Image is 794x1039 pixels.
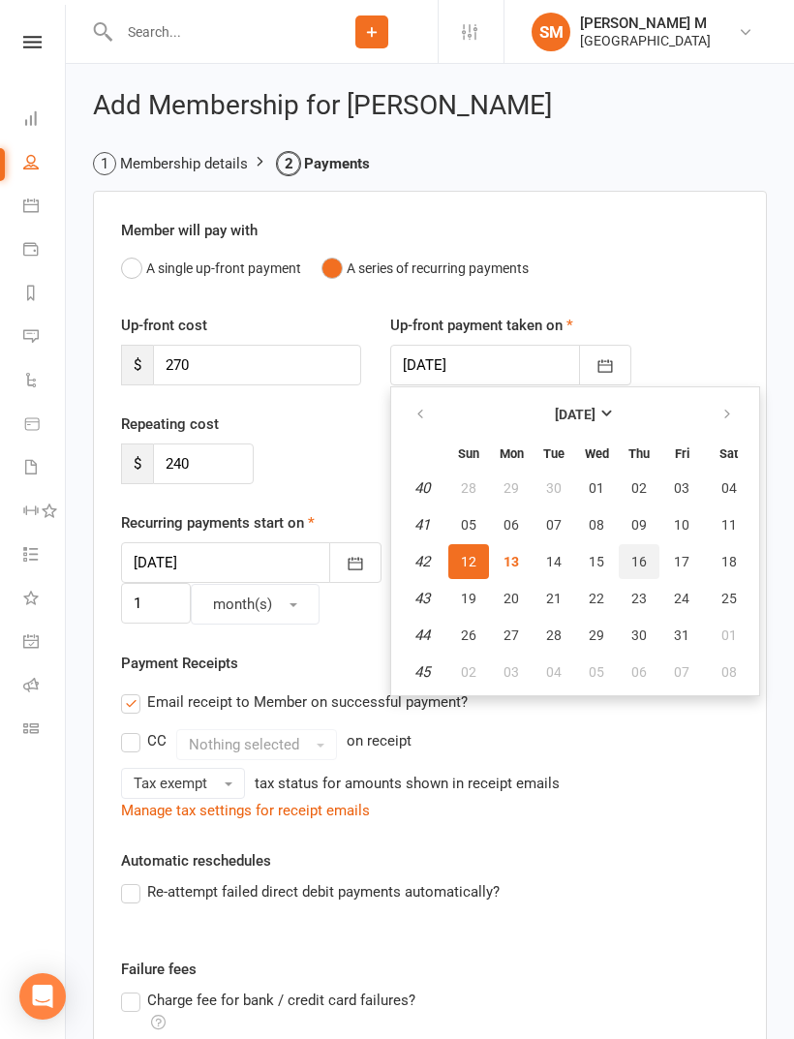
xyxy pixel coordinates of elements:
label: Automatic reschedules [121,849,271,872]
span: Charge fee for bank / credit card failures? [147,989,415,1009]
span: 07 [546,517,562,533]
button: 27 [491,618,532,653]
div: SM [532,13,570,51]
button: 23 [619,581,659,616]
button: 19 [448,581,489,616]
li: Membership details [93,152,248,175]
button: A single up-front payment [121,250,301,287]
button: A series of recurring payments [321,250,529,287]
button: 18 [704,544,753,579]
label: Up-front cost [121,314,207,337]
em: 43 [414,590,430,607]
span: 30 [631,627,647,643]
span: 17 [674,554,689,569]
small: Sunday [458,446,479,461]
div: CC [147,729,167,749]
span: 10 [674,517,689,533]
button: 04 [534,655,574,689]
span: 22 [589,591,604,606]
span: 29 [589,627,604,643]
a: Dashboard [23,99,67,142]
button: 17 [661,544,702,579]
span: 03 [674,480,689,496]
span: $ [121,443,153,484]
label: Re-attempt failed direct debit payments automatically? [121,880,500,903]
span: 29 [504,480,519,496]
a: Reports [23,273,67,317]
a: People [23,142,67,186]
em: 41 [414,516,430,534]
button: 03 [491,655,532,689]
label: Payment Receipts [121,652,238,675]
em: 45 [414,663,430,681]
div: Open Intercom Messenger [19,973,66,1020]
button: 10 [661,507,702,542]
a: Product Sales [23,404,67,447]
label: Email receipt to Member on successful payment? [121,690,468,714]
span: 09 [631,517,647,533]
span: $ [121,345,153,385]
span: 24 [674,591,689,606]
button: 29 [576,618,617,653]
label: Up-front payment taken on [390,314,573,337]
span: 03 [504,664,519,680]
span: 02 [461,664,476,680]
span: month(s) [213,596,272,613]
button: 29 [491,471,532,505]
span: 11 [721,517,737,533]
a: Payments [23,229,67,273]
button: 03 [661,471,702,505]
span: 16 [631,554,647,569]
a: Class kiosk mode [23,709,67,752]
button: 30 [534,471,574,505]
span: Tax exempt [134,775,207,792]
small: Wednesday [585,446,609,461]
span: 05 [461,517,476,533]
button: 15 [576,544,617,579]
a: Roll call kiosk mode [23,665,67,709]
button: 07 [534,507,574,542]
span: 04 [546,664,562,680]
a: General attendance kiosk mode [23,622,67,665]
div: tax status for amounts shown in receipt emails [255,772,560,795]
button: 09 [619,507,659,542]
small: Monday [500,446,524,461]
span: 18 [721,554,737,569]
small: Tuesday [543,446,565,461]
button: 28 [448,471,489,505]
span: 06 [504,517,519,533]
button: 06 [491,507,532,542]
button: 05 [448,507,489,542]
button: 01 [704,618,753,653]
small: Friday [675,446,689,461]
button: 21 [534,581,574,616]
button: Tax exempt [121,768,245,799]
span: 25 [721,591,737,606]
button: 12 [448,544,489,579]
span: 01 [721,627,737,643]
button: 24 [661,581,702,616]
span: 07 [674,664,689,680]
span: 05 [589,664,604,680]
span: 08 [721,664,737,680]
button: 16 [619,544,659,579]
button: 01 [576,471,617,505]
button: 02 [448,655,489,689]
h2: Add Membership for [PERSON_NAME] [93,91,767,121]
button: 28 [534,618,574,653]
button: 05 [576,655,617,689]
button: 04 [704,471,753,505]
button: 08 [704,655,753,689]
button: month(s) [191,584,320,625]
span: 01 [589,480,604,496]
button: 25 [704,581,753,616]
span: 04 [721,480,737,496]
span: 28 [461,480,476,496]
span: 06 [631,664,647,680]
input: Search... [113,18,306,46]
button: 02 [619,471,659,505]
em: 44 [414,626,430,644]
button: 06 [619,655,659,689]
button: 31 [661,618,702,653]
a: Manage tax settings for receipt emails [121,802,370,819]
